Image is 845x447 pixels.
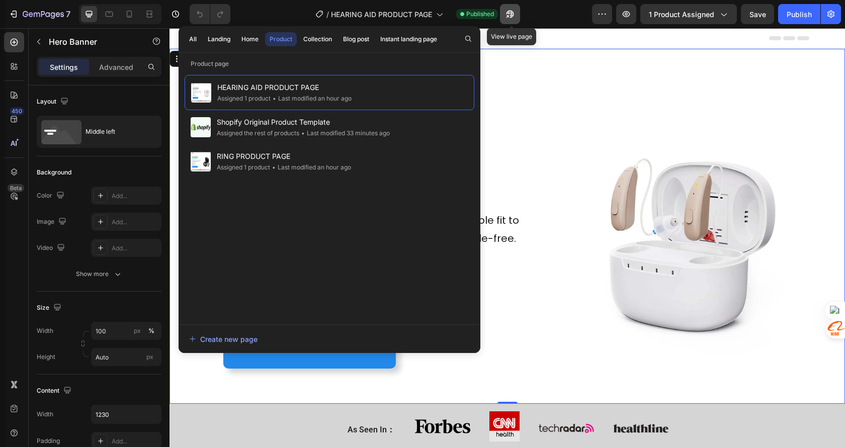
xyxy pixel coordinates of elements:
[271,94,352,104] div: Last modified an hour ago
[148,326,154,335] div: %
[741,4,774,24] button: Save
[112,192,159,201] div: Add...
[92,405,161,423] input: Auto
[112,437,159,446] div: Add...
[76,269,123,279] div: Show more
[37,436,60,445] div: Padding
[10,107,24,115] div: 450
[177,396,226,408] h2: As Seen In：
[217,116,390,128] span: Shopify Original Product Template
[37,265,161,283] button: Show more
[380,35,437,44] div: Instant landing page
[37,241,67,255] div: Video
[301,129,305,137] span: •
[4,4,75,24] button: 7
[66,8,70,20] p: 7
[91,322,161,340] input: px%
[649,9,714,20] span: 1 product assigned
[270,162,351,172] div: Last modified an hour ago
[134,326,141,335] div: px
[146,353,153,361] span: px
[37,384,73,398] div: Content
[185,32,201,46] button: All
[245,388,301,405] img: gempages_580590206961320531-798d016e-6d0a-4636-82e1-075efd523fcc.svg
[303,35,332,44] div: Collection
[273,95,276,102] span: •
[466,10,494,19] span: Published
[208,35,230,44] div: Landing
[37,189,66,203] div: Color
[49,36,134,48] p: Hero Banner
[37,301,63,315] div: Size
[217,81,352,94] span: HEARING AID PRODUCT PAGE
[270,35,292,44] div: Product
[179,59,480,69] p: Product page
[217,128,299,138] div: Assigned the rest of products
[376,32,442,46] button: Instant landing page
[189,35,197,44] div: All
[299,128,390,138] div: Last modified 33 minutes ago
[37,352,55,362] label: Height
[272,163,276,171] span: •
[320,383,350,413] img: gempages_580590206961320531-fc148d17-8be3-4046-9f40-ac98fdcad1d0.jpg
[217,150,351,162] span: RING PRODUCT PAGE
[749,10,766,19] span: Save
[444,396,499,405] img: gempages_580590206961320531-b8da0c69-450e-4e19-9b22-6c8f15ca138c.png
[190,4,230,24] div: Undo/Redo
[50,62,78,72] p: Settings
[37,326,53,335] label: Width
[339,32,374,46] button: Blog post
[369,396,425,405] img: gempages_580590206961320531-cf24c724-4f4b-4938-ba04-6888077fbde9.png
[37,168,71,177] div: Background
[86,120,147,143] div: Middle left
[217,94,271,104] div: Assigned 1 product
[265,32,297,46] button: Product
[189,334,258,344] div: Create new page
[99,62,133,72] p: Advanced
[203,32,235,46] button: Landing
[640,4,737,24] button: 1 product assigned
[778,4,820,24] button: Publish
[112,218,159,227] div: Add...
[299,32,336,46] button: Collection
[343,35,369,44] div: Blog post
[37,215,68,229] div: Image
[112,244,159,253] div: Add...
[326,9,329,20] span: /
[217,162,270,172] div: Assigned 1 product
[8,184,24,192] div: Beta
[145,325,157,337] button: px
[131,325,143,337] button: %
[37,410,53,419] div: Width
[189,329,470,349] button: Create new page
[401,86,642,327] img: gempages_580590206961320531-f010ace9-751c-4e8c-a010-2e65835788c4.webp
[37,95,70,109] div: Layout
[787,9,812,20] div: Publish
[13,26,53,35] div: Hero Banner
[331,9,432,20] span: HEARING AID PRODUCT PAGE
[91,348,161,366] input: px
[170,28,845,447] iframe: Design area
[237,32,263,46] button: Home
[241,35,259,44] div: Home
